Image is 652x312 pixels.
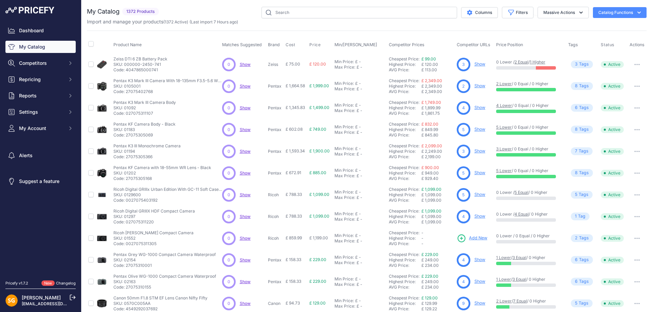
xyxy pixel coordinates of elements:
span: Product Name [113,42,142,47]
a: Show [240,170,251,176]
a: 7 Equal [513,298,527,304]
a: Show [474,170,485,175]
p: 0 Lower / / [496,59,561,65]
span: Tag [571,147,593,155]
a: £ 129.00 [421,295,438,300]
span: 1372 Products [122,8,159,16]
p: SKU: 01297 [113,214,195,219]
div: Highest Price: [389,105,421,111]
button: Competitors [5,57,76,69]
span: £ 788.33 [286,214,302,219]
span: £ 120.00 [309,61,326,67]
div: - [359,130,362,135]
span: 4 [462,214,465,220]
button: Settings [5,106,76,118]
a: £ 229.00 [421,252,438,257]
span: £ 849.99 [421,127,438,132]
a: 1 Higher [530,59,545,65]
a: Show [240,105,251,110]
p: 0 Lower / / 0 Higher [496,190,561,195]
p: Ricoh [268,192,283,198]
button: Repricing [5,73,76,86]
a: Cheapest Price: [389,100,419,105]
span: Show [240,301,251,306]
span: 0 [228,148,230,154]
a: £ 900.00 [421,165,439,170]
span: £ 672.91 [286,170,301,175]
div: £ [355,103,358,108]
span: Tag [571,82,593,90]
a: Show [474,192,485,197]
span: Tags [568,42,578,47]
a: Cheapest Price: [389,187,419,192]
span: 5 [575,191,577,198]
span: £ 1,345.83 [286,105,305,110]
span: 3 [462,61,465,68]
div: Max Price: [334,65,355,70]
a: Suggest a feature [5,175,76,187]
span: Active [601,126,624,133]
p: Code: 27075305168 [113,176,211,181]
div: Max Price: [334,86,355,92]
a: Add New [457,234,487,243]
div: £ 113.00 [421,67,454,73]
a: 2 Lower [496,81,512,86]
div: £ [355,189,358,195]
span: £ 749.00 [309,127,326,132]
a: Show [474,257,485,262]
div: £ [357,217,359,222]
span: £ 2,249.00 [421,149,442,154]
a: £ 1,749.00 [421,100,441,105]
div: AVG Price: [389,89,421,94]
span: Tag [571,213,590,220]
span: 5 [462,192,465,198]
a: £ 1,099.00 [421,187,441,192]
p: Pentax K3 Mark III Camera With 18-135mm F3.5-5.6 WR Lens [113,78,222,84]
div: - [358,124,361,130]
div: Min Price: [334,81,354,86]
span: Cost [286,42,295,48]
div: Min Price: [334,124,354,130]
a: £ 832.00 [421,122,438,127]
a: Cheapest Price: [389,208,419,214]
span: 4 [462,105,465,111]
p: SKU: 000000-2450-741 [113,62,167,67]
button: Catalog Functions [593,7,647,18]
a: Show [240,279,251,284]
a: £ 2,349.00 [421,78,442,83]
span: Tag [571,126,593,133]
span: Matches Suggested [222,42,262,47]
p: Code: 27075402768 [113,89,222,94]
div: Max Price: [334,151,355,157]
span: £ 1,099.00 [421,192,441,197]
span: (Last import 7 Hours ago) [189,19,238,24]
span: Tag [571,60,593,68]
span: s [586,148,588,154]
p: Ricoh Digital GRIIIX HDF Compact Camera [113,208,195,214]
button: Cost [286,42,296,48]
span: Competitor Prices [389,42,424,47]
span: 6 [575,105,578,111]
nav: Sidebar [5,24,76,272]
a: Cheapest Price: [389,230,419,235]
a: Show [240,127,251,132]
p: SKU: 0105001 [113,84,222,89]
span: £ 885.00 [309,170,326,175]
span: 5 [462,170,465,176]
span: 3 [575,61,578,68]
h2: My Catalog [87,7,120,16]
div: - [359,173,362,179]
div: £ [357,195,359,200]
a: Cheapest Price: [389,143,419,148]
a: Cheapest Price: [389,274,419,279]
div: Highest Price: [389,214,421,219]
div: Max Price: [334,108,355,113]
a: Show [474,127,485,132]
div: Max Price: [334,217,355,222]
a: Show [474,105,485,110]
div: Max Price: [334,130,355,135]
div: Highest Price: [389,170,421,176]
button: Price [309,42,322,48]
a: [EMAIL_ADDRESS][DOMAIN_NAME] [22,301,93,306]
